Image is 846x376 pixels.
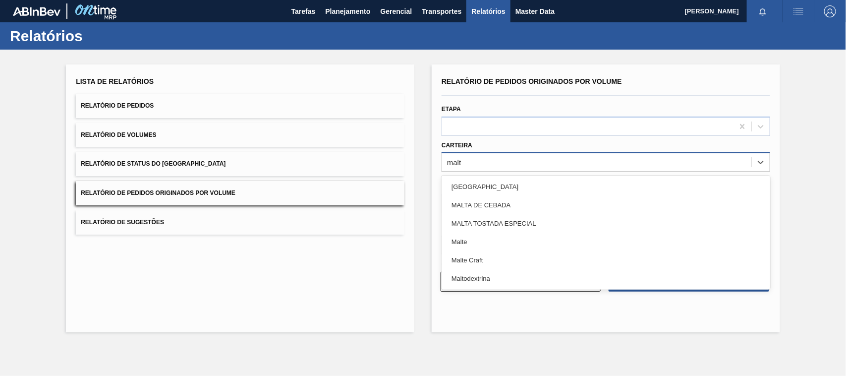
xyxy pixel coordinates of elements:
button: Relatório de Pedidos [76,94,404,118]
span: Relatório de Volumes [81,131,156,138]
div: Malte Craft [442,251,770,269]
img: userActions [792,5,804,17]
span: Planejamento [325,5,370,17]
span: Relatório de Pedidos Originados por Volume [442,77,622,85]
label: Carteira [442,142,472,149]
button: Relatório de Status do [GEOGRAPHIC_DATA] [76,152,404,176]
span: Lista de Relatórios [76,77,154,85]
h1: Relatórios [10,30,186,42]
span: Relatório de Sugestões [81,219,164,226]
div: [GEOGRAPHIC_DATA] [442,178,770,196]
div: Malte [442,233,770,251]
span: Relatório de Pedidos Originados por Volume [81,189,235,196]
img: TNhmsLtSVTkK8tSr43FrP2fwEKptu5GPRR3wAAAABJRU5ErkJggg== [13,7,60,16]
div: MALTA DE CEBADA [442,196,770,214]
span: Master Data [515,5,555,17]
span: Relatórios [471,5,505,17]
button: Relatório de Sugestões [76,210,404,235]
div: Maltodextrina [442,269,770,288]
label: Etapa [442,106,461,113]
button: Limpar [441,272,601,292]
span: Relatório de Pedidos [81,102,154,109]
button: Relatório de Pedidos Originados por Volume [76,181,404,205]
span: Relatório de Status do [GEOGRAPHIC_DATA] [81,160,226,167]
img: Logout [824,5,836,17]
button: Relatório de Volumes [76,123,404,147]
button: Notificações [747,4,779,18]
span: Transportes [422,5,461,17]
span: Tarefas [291,5,316,17]
div: MALTA TOSTADA ESPECIAL [442,214,770,233]
span: Gerencial [381,5,412,17]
